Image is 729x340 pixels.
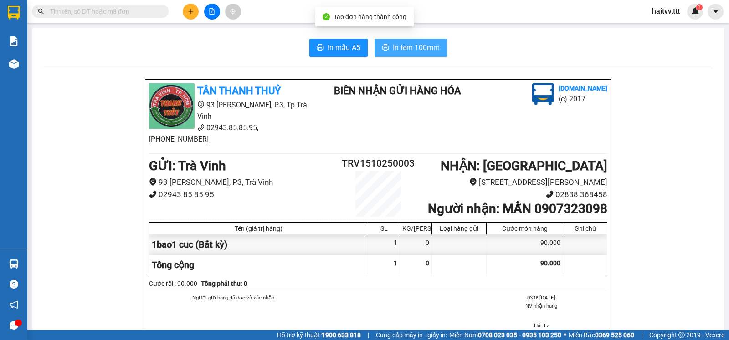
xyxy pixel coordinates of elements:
[149,188,340,201] li: 02943 85 85 95
[487,234,563,255] div: 90.000
[10,280,18,289] span: question-circle
[197,101,205,108] span: environment
[475,294,607,302] li: 03:09[DATE]
[645,5,687,17] span: haitvv.ttt
[149,83,195,129] img: logo.jpg
[201,280,247,287] b: Tổng phải thu: 0
[152,259,194,270] span: Tổng cộng
[340,156,416,171] h2: TRV1510250003
[152,225,365,232] div: Tên (giá trị hàng)
[317,44,324,52] span: printer
[149,234,368,255] div: 1bao1 cuc (Bất kỳ)
[149,99,318,122] li: 93 [PERSON_NAME], P.3, Tp.Trà Vinh
[309,39,368,57] button: printerIn mẫu A5
[441,158,607,173] b: NHẬN : [GEOGRAPHIC_DATA]
[376,330,447,340] span: Cung cấp máy in - giấy in:
[368,234,400,255] div: 1
[149,190,157,198] span: phone
[328,42,360,53] span: In mẫu A5
[149,178,157,186] span: environment
[149,279,197,289] div: Cước rồi : 90.000
[9,259,19,269] img: warehouse-icon
[678,332,685,338] span: copyright
[394,259,397,267] span: 1
[209,8,215,15] span: file-add
[402,225,429,232] div: KG/[PERSON_NAME]
[183,4,199,20] button: plus
[712,7,720,15] span: caret-down
[416,188,607,201] li: 02838 368458
[569,330,634,340] span: Miền Bắc
[8,6,20,20] img: logo-vxr
[149,122,318,145] li: 02943.85.85.95, [PHONE_NUMBER]
[478,331,561,339] strong: 0708 023 035 - 0935 103 250
[50,6,158,16] input: Tìm tên, số ĐT hoặc mã đơn
[428,201,607,216] b: Người nhận : MẪN 0907323098
[691,7,699,15] img: icon-new-feature
[426,259,429,267] span: 0
[546,190,554,198] span: phone
[368,330,369,340] span: |
[469,178,477,186] span: environment
[400,234,432,255] div: 0
[416,176,607,188] li: [STREET_ADDRESS][PERSON_NAME]
[434,225,484,232] div: Loại hàng gửi
[475,321,607,330] li: Hải Tv
[370,225,397,232] div: SL
[323,13,330,20] span: check-circle
[188,8,194,15] span: plus
[708,4,724,20] button: caret-down
[475,302,607,310] li: NV nhận hàng
[10,300,18,309] span: notification
[197,85,281,96] b: TÂN THANH THUỶ
[696,4,703,10] sup: 1
[225,4,241,20] button: aim
[559,93,607,105] li: (c) 2017
[9,59,19,69] img: warehouse-icon
[38,8,44,15] span: search
[559,85,607,92] b: [DOMAIN_NAME]
[382,44,389,52] span: printer
[489,225,560,232] div: Cước món hàng
[167,294,299,302] li: Người gửi hàng đã đọc và xác nhận
[393,42,440,53] span: In tem 100mm
[565,225,605,232] div: Ghi chú
[698,4,701,10] span: 1
[230,8,236,15] span: aim
[540,259,560,267] span: 90.000
[334,13,406,20] span: Tạo đơn hàng thành công
[322,331,361,339] strong: 1900 633 818
[449,330,561,340] span: Miền Nam
[277,330,361,340] span: Hỗ trợ kỹ thuật:
[149,158,226,173] b: GỬI : Trà Vinh
[9,36,19,46] img: solution-icon
[204,4,220,20] button: file-add
[334,85,461,96] b: BIÊN NHẬN GỬI HÀNG HÓA
[641,330,642,340] span: |
[595,331,634,339] strong: 0369 525 060
[375,39,447,57] button: printerIn tem 100mm
[10,321,18,330] span: message
[564,333,566,337] span: ⚪️
[197,124,205,131] span: phone
[532,83,554,105] img: logo.jpg
[149,176,340,188] li: 93 [PERSON_NAME], P3, Trà Vinh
